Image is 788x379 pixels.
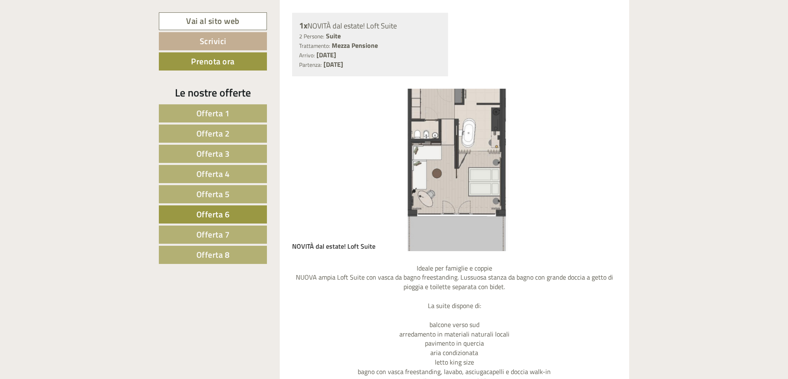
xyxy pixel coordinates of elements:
[205,51,313,57] div: Lei
[196,107,230,120] span: Offerta 1
[148,6,177,20] div: [DATE]
[594,160,602,180] button: Next
[159,52,267,71] a: Prenota ora
[196,248,230,261] span: Offerta 8
[6,86,210,177] div: Buongiorno, la mezza pensione comprende la colazione, lo snack pomeridiano (zuppa giornaliera e d...
[201,49,319,83] div: salve la mezza pensione è per la cena? la ringrazio
[316,50,336,60] b: [DATE]
[159,85,267,100] div: Le nostre offerte
[12,24,119,31] div: [GEOGRAPHIC_DATA]
[326,31,341,41] b: Suite
[159,32,267,50] a: Scrivici
[205,76,313,82] small: 15:04
[307,160,315,180] button: Previous
[12,87,205,94] div: [GEOGRAPHIC_DATA]
[292,89,617,251] img: image
[12,40,119,46] small: 15:03
[196,167,230,180] span: Offerta 4
[196,188,230,200] span: Offerta 5
[196,127,230,140] span: Offerta 2
[292,235,388,251] div: NOVITÀ dal estate! Loft Suite
[299,42,330,50] small: Trattamento:
[196,228,230,241] span: Offerta 7
[299,32,324,40] small: 2 Persone:
[196,208,230,221] span: Offerta 6
[332,40,378,50] b: Mezza Pensione
[159,12,267,30] a: Vai al sito web
[299,61,322,69] small: Partenza:
[323,59,343,69] b: [DATE]
[196,147,230,160] span: Offerta 3
[299,19,307,32] b: 1x
[6,22,123,47] div: Buon giorno, come possiamo aiutarla?
[299,20,441,32] div: NOVITÀ dal estate! Loft Suite
[282,214,326,232] button: Invia
[299,51,315,59] small: Arrivo:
